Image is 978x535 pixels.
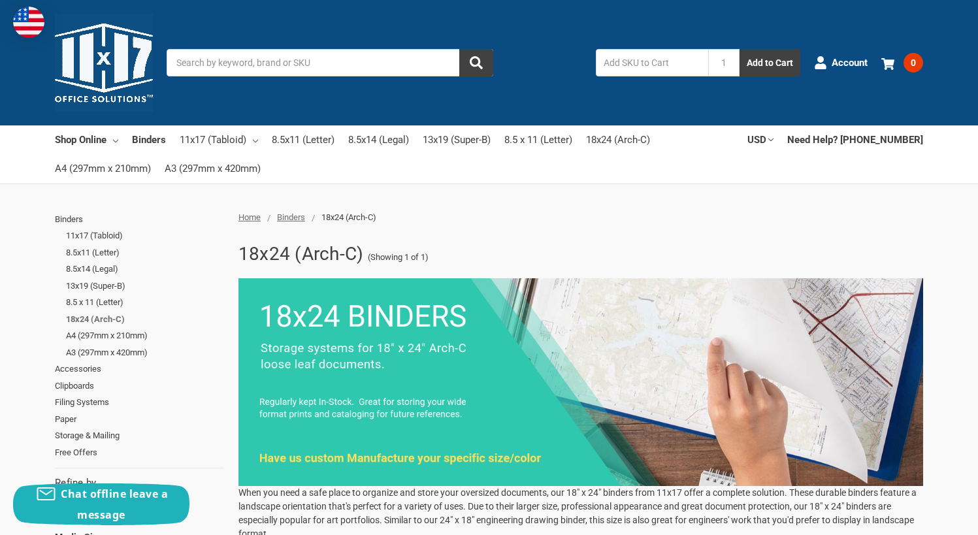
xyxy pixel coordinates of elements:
a: 8.5 x 11 (Letter) [504,125,572,154]
a: A4 (297mm x 210mm) [55,154,151,183]
button: Chat offline leave a message [13,483,189,525]
a: Shop Online [55,125,118,154]
span: Chat offline leave a message [61,487,168,522]
a: 8.5x14 (Legal) [348,125,409,154]
a: Accessories [55,361,224,378]
a: Home [238,212,261,222]
a: Account [814,46,868,80]
a: 13x19 (Super-B) [66,278,224,295]
a: A3 (297mm x 420mm) [165,154,261,183]
a: 0 [881,46,923,80]
h1: 18x24 (Arch-C) [238,237,364,271]
a: 13x19 (Super-B) [423,125,491,154]
input: Add SKU to Cart [596,49,708,76]
a: Binders [55,211,224,228]
span: 18x24 (Arch-C) [321,212,376,222]
a: Binders [277,212,305,222]
button: Add to Cart [740,49,800,76]
img: 11x17.com [55,14,153,112]
a: Free Offers [55,444,224,461]
span: Account [832,56,868,71]
a: Binders [132,125,166,154]
img: duty and tax information for United States [13,7,44,38]
input: Search by keyword, brand or SKU [167,49,493,76]
a: Filing Systems [55,394,224,411]
h5: Refine by [55,476,224,491]
span: 0 [904,53,923,73]
a: 18x24 (Arch-C) [586,125,650,154]
a: Clipboards [55,378,224,395]
a: 11x17 (Tabloid) [180,125,258,154]
a: 18x24 (Arch-C) [66,311,224,328]
span: (Showing 1 of 1) [368,251,429,264]
a: Paper [55,411,224,428]
div: No filters applied [55,476,224,511]
a: 11x17 (Tabloid) [66,227,224,244]
a: A4 (297mm x 210mm) [66,327,224,344]
a: Storage & Mailing [55,427,224,444]
a: 8.5x14 (Legal) [66,261,224,278]
a: 8.5 x 11 (Letter) [66,294,224,311]
img: 6.png [238,278,923,486]
a: USD [747,125,774,154]
a: A3 (297mm x 420mm) [66,344,224,361]
a: Need Help? [PHONE_NUMBER] [787,125,923,154]
a: 8.5x11 (Letter) [66,244,224,261]
a: 8.5x11 (Letter) [272,125,334,154]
